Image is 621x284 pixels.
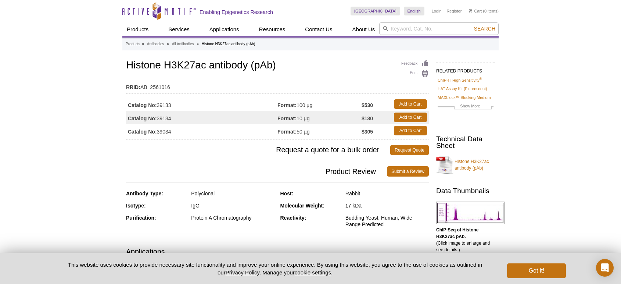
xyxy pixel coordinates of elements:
b: ChIP-Seq of Histone H3K27ac pAb. [436,227,478,239]
strong: Catalog No: [128,128,157,135]
button: Got it! [507,263,566,278]
a: Submit a Review [387,166,429,177]
a: Products [122,22,153,36]
strong: Isotype: [126,203,146,209]
td: 10 µg [277,111,362,124]
strong: Reactivity: [280,215,306,221]
a: Register [446,8,462,14]
a: ChIP-IT High Sensitivity® [438,77,482,84]
td: AB_2561016 [126,79,429,91]
div: Polyclonal [191,190,274,197]
a: MAXblock™ Blocking Medium [438,94,491,101]
a: Privacy Policy [226,269,259,276]
a: Contact Us [301,22,337,36]
p: This website uses cookies to provide necessary site functionality and improve your online experie... [55,261,495,276]
a: Resources [255,22,290,36]
a: Applications [205,22,244,36]
button: cookie settings [295,269,331,276]
a: Histone H3K27ac antibody (pAb) [436,154,495,176]
a: Feedback [401,60,429,68]
li: Histone H3K27ac antibody (pAb) [202,42,255,46]
a: Add to Cart [394,126,427,135]
strong: Antibody Type: [126,191,163,196]
td: 39034 [126,124,277,137]
strong: $530 [362,102,373,109]
strong: RRID: [126,84,140,90]
a: English [404,7,424,15]
a: Antibodies [147,41,164,47]
span: Search [474,26,495,32]
span: Product Review [126,166,387,177]
span: Request a quote for a bulk order [126,145,390,155]
td: 100 µg [277,97,362,111]
td: 50 µg [277,124,362,137]
div: Budding Yeast, Human, Wide Range Predicted [345,214,429,228]
strong: Format: [277,102,297,109]
a: Add to Cart [394,99,427,109]
div: Rabbit [345,190,429,197]
a: Services [164,22,194,36]
li: » [167,42,169,46]
a: Add to Cart [394,113,427,122]
a: Cart [469,8,482,14]
strong: Format: [277,128,297,135]
h2: Enabling Epigenetics Research [200,9,273,15]
a: Print [401,70,429,78]
h1: Histone H3K27ac antibody (pAb) [126,60,429,72]
sup: ® [480,77,482,81]
li: » [197,42,199,46]
p: (Click image to enlarge and see details.) [436,227,495,253]
li: | [444,7,445,15]
a: About Us [348,22,380,36]
a: Login [432,8,442,14]
h2: Technical Data Sheet [436,136,495,149]
li: (0 items) [469,7,499,15]
a: HAT Assay Kit (Fluorescent) [438,85,487,92]
h3: Applications [126,246,429,257]
strong: $305 [362,128,373,135]
strong: Purification: [126,215,156,221]
strong: Host: [280,191,294,196]
strong: Molecular Weight: [280,203,324,209]
strong: Catalog No: [128,102,157,109]
a: [GEOGRAPHIC_DATA] [351,7,400,15]
a: All Antibodies [172,41,194,47]
a: Show More [438,103,493,111]
strong: $130 [362,115,373,122]
div: IgG [191,202,274,209]
button: Search [472,25,498,32]
strong: Catalog No: [128,115,157,122]
h2: Data Thumbnails [436,188,495,194]
div: Open Intercom Messenger [596,259,614,277]
td: 39133 [126,97,277,111]
input: Keyword, Cat. No. [379,22,499,35]
a: Request Quote [390,145,429,155]
td: 39134 [126,111,277,124]
div: Protein A Chromatography [191,214,274,221]
a: Products [126,41,140,47]
strong: Format: [277,115,297,122]
img: Histone H3K27ac antibody (pAb) tested by ChIP-Seq. [436,202,505,224]
h2: RELATED PRODUCTS [436,63,495,76]
img: Your Cart [469,9,472,13]
div: 17 kDa [345,202,429,209]
li: » [142,42,144,46]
